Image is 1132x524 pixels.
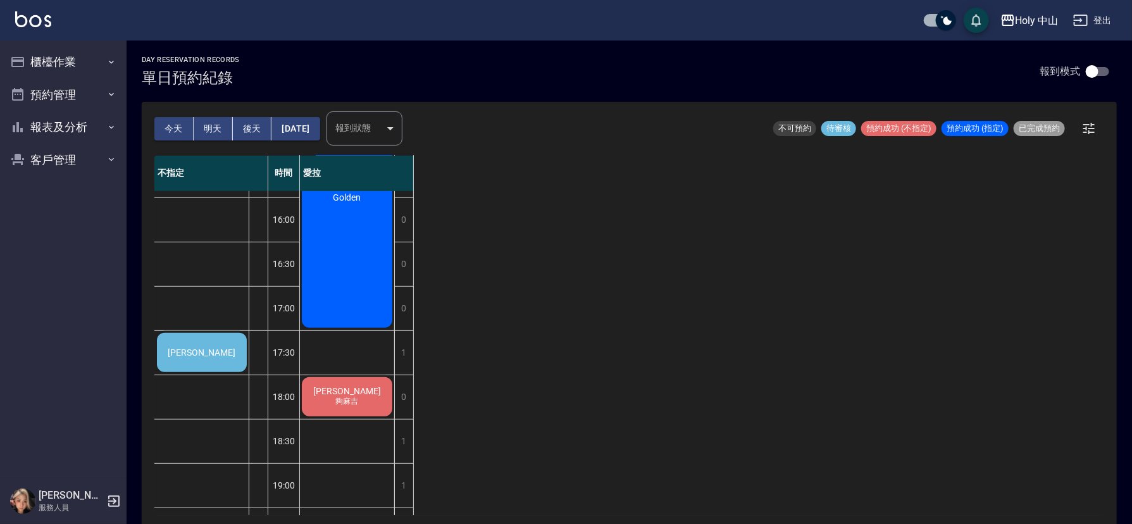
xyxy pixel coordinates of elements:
[268,156,300,191] div: 時間
[268,242,300,286] div: 16:30
[268,286,300,330] div: 17:00
[311,386,383,396] span: [PERSON_NAME]
[268,419,300,463] div: 18:30
[271,117,320,140] button: [DATE]
[1016,13,1059,28] div: Holy 中山
[1014,123,1065,134] span: 已完成預約
[15,11,51,27] img: Logo
[995,8,1064,34] button: Holy 中山
[394,242,413,286] div: 0
[268,463,300,508] div: 19:00
[233,117,272,140] button: 後天
[333,396,361,407] span: 夠麻吉
[142,69,240,87] h3: 單日預約紀錄
[39,489,103,502] h5: [PERSON_NAME]
[331,192,364,203] span: Golden
[39,502,103,513] p: 服務人員
[394,464,413,508] div: 1
[142,56,240,64] h2: day Reservation records
[1068,9,1117,32] button: 登出
[394,198,413,242] div: 0
[5,111,121,144] button: 報表及分析
[154,156,268,191] div: 不指定
[5,144,121,177] button: 客戶管理
[166,347,239,358] span: [PERSON_NAME]
[861,123,936,134] span: 預約成功 (不指定)
[394,331,413,375] div: 1
[942,123,1009,134] span: 預約成功 (指定)
[1040,65,1080,78] p: 報到模式
[394,287,413,330] div: 0
[5,46,121,78] button: 櫃檯作業
[821,123,856,134] span: 待審核
[964,8,989,33] button: save
[5,78,121,111] button: 預約管理
[268,330,300,375] div: 17:30
[394,420,413,463] div: 1
[268,197,300,242] div: 16:00
[300,156,414,191] div: 愛拉
[10,489,35,514] img: Person
[268,375,300,419] div: 18:00
[154,117,194,140] button: 今天
[394,375,413,419] div: 0
[194,117,233,140] button: 明天
[773,123,816,134] span: 不可預約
